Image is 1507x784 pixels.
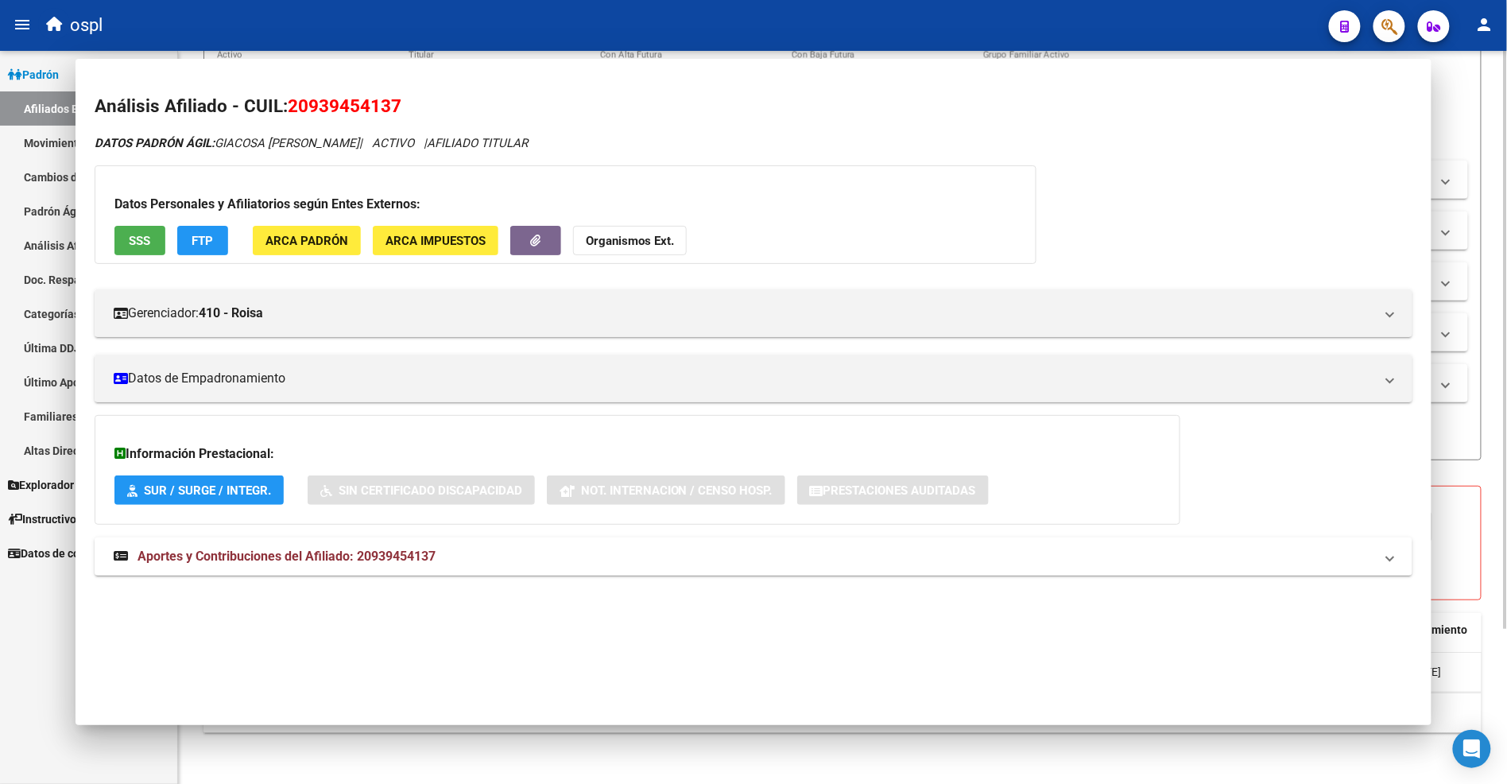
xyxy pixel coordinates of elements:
span: Nacimiento [1409,623,1468,636]
span: Sin Certificado Discapacidad [339,483,522,498]
button: Not. Internacion / Censo Hosp. [547,475,785,505]
span: FTP [192,234,213,248]
button: SUR / SURGE / INTEGR. [114,475,284,505]
button: Prestaciones Auditadas [797,475,989,505]
span: ARCA Padrón [265,234,348,248]
button: ARCA Padrón [253,226,361,255]
mat-expansion-panel-header: Datos de Empadronamiento [95,355,1412,402]
span: Datos de contacto [8,545,112,562]
button: FTP [177,226,228,255]
span: AFILIADO TITULAR [427,136,528,150]
button: Organismos Ext. [573,226,687,255]
span: Instructivos [8,510,82,528]
h3: Información Prestacional: [114,444,1160,464]
span: Aportes y Contribuciones del Afiliado: 20939454137 [138,549,436,564]
button: Sin Certificado Discapacidad [308,475,535,505]
span: ospl [70,8,103,43]
h3: Datos Personales y Afiliatorios según Entes Externos: [114,195,1017,214]
span: Padrón [8,66,59,83]
button: SSS [114,226,165,255]
mat-expansion-panel-header: Gerenciador:410 - Roisa [95,289,1412,337]
mat-panel-title: Datos de Empadronamiento [114,369,1374,388]
h2: Análisis Afiliado - CUIL: [95,93,1412,120]
span: 20939454137 [288,95,401,116]
button: ARCA Impuestos [373,226,498,255]
i: | ACTIVO | [95,136,528,150]
mat-icon: menu [13,15,32,34]
span: SUR / SURGE / INTEGR. [144,483,271,498]
span: ARCA Impuestos [385,234,486,248]
span: GIACOSA [PERSON_NAME] [95,136,359,150]
strong: 410 - Roisa [199,304,263,323]
mat-panel-title: Gerenciador: [114,304,1374,323]
div: Open Intercom Messenger [1453,730,1491,768]
strong: Organismos Ext. [586,234,674,248]
span: Prestaciones Auditadas [823,483,976,498]
mat-expansion-panel-header: Aportes y Contribuciones del Afiliado: 20939454137 [95,538,1412,576]
span: SSS [129,234,150,248]
datatable-header-cell: Nacimiento [1403,613,1490,666]
strong: DATOS PADRÓN ÁGIL: [95,136,215,150]
span: Not. Internacion / Censo Hosp. [581,483,773,498]
span: Explorador de Archivos [8,476,135,494]
mat-icon: person [1475,15,1494,34]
